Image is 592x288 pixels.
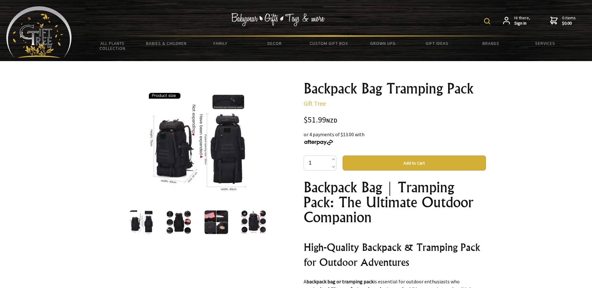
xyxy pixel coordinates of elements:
a: 0 items$0.00 [550,15,576,26]
img: Backpack Bag Tramping Pack [204,210,228,234]
img: Backpack Bag Tramping Pack [241,210,266,234]
h1: Backpack Bag | Tramping Pack: The Ultimate Outdoor Companion [304,180,486,225]
a: Grown Ups [356,37,410,50]
img: Babywear - Gifts - Toys & more [231,13,325,26]
strong: $0.00 [562,21,576,26]
img: Babyware - Gifts - Toys and more... [6,6,72,58]
a: Custom Gift Box [302,37,356,50]
a: Services [518,37,572,50]
img: Afterpay [304,140,334,145]
span: Hi there, [514,15,530,26]
a: Babies & Children [139,37,193,50]
strong: backpack bag or tramping pack [306,278,374,285]
img: Backpack Bag Tramping Pack [130,210,153,234]
div: $51.99 [304,116,486,124]
div: or 4 payments of $13.00 with [304,131,486,146]
a: Gift Ideas [410,37,464,50]
a: All Plants Collection [86,37,139,55]
img: product search [484,18,490,24]
a: Gift Tree [304,99,326,107]
button: Add to Cart [343,156,486,170]
strong: Sign in [514,21,530,26]
span: NZD [326,117,337,124]
a: Family [193,37,247,50]
a: Decor [247,37,301,50]
a: Hi there,Sign in [503,15,530,26]
a: Brands [464,37,518,50]
span: 0 items [562,15,576,26]
h1: Backpack Bag Tramping Pack [304,81,486,96]
img: Backpack Bag Tramping Pack [166,210,191,234]
img: Backpack Bag Tramping Pack [149,93,246,190]
h2: High-Quality Backpack & Tramping Pack for Outdoor Adventures [304,240,486,270]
